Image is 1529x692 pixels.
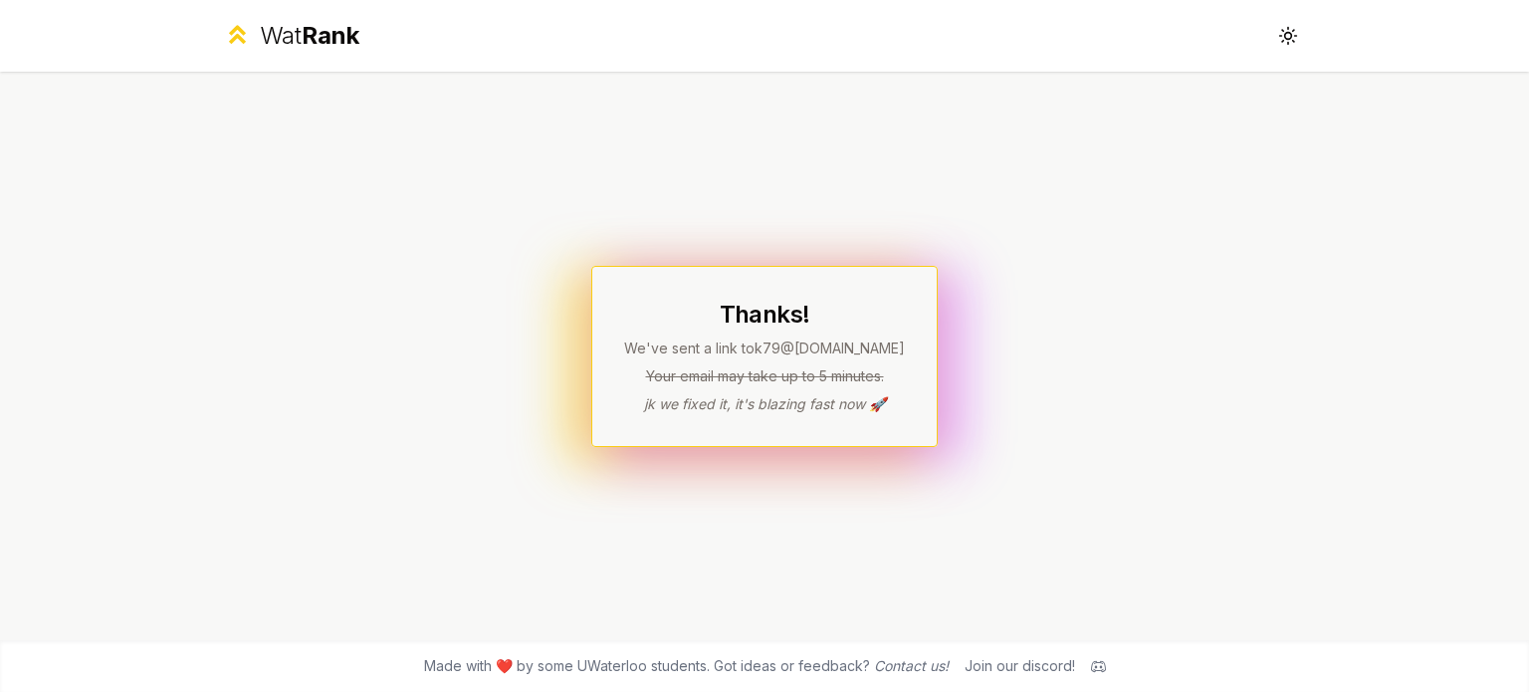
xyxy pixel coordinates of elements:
a: WatRank [223,20,359,52]
h1: Thanks! [624,299,905,331]
div: Wat [260,20,359,52]
p: We've sent a link to k79 @[DOMAIN_NAME] [624,339,905,358]
div: Join our discord! [965,656,1075,676]
span: Rank [302,21,359,50]
a: Contact us! [874,657,949,674]
p: jk we fixed it, it's blazing fast now 🚀 [624,394,905,414]
span: Made with ❤️ by some UWaterloo students. Got ideas or feedback? [424,656,949,676]
p: Your email may take up to 5 minutes. [624,366,905,386]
